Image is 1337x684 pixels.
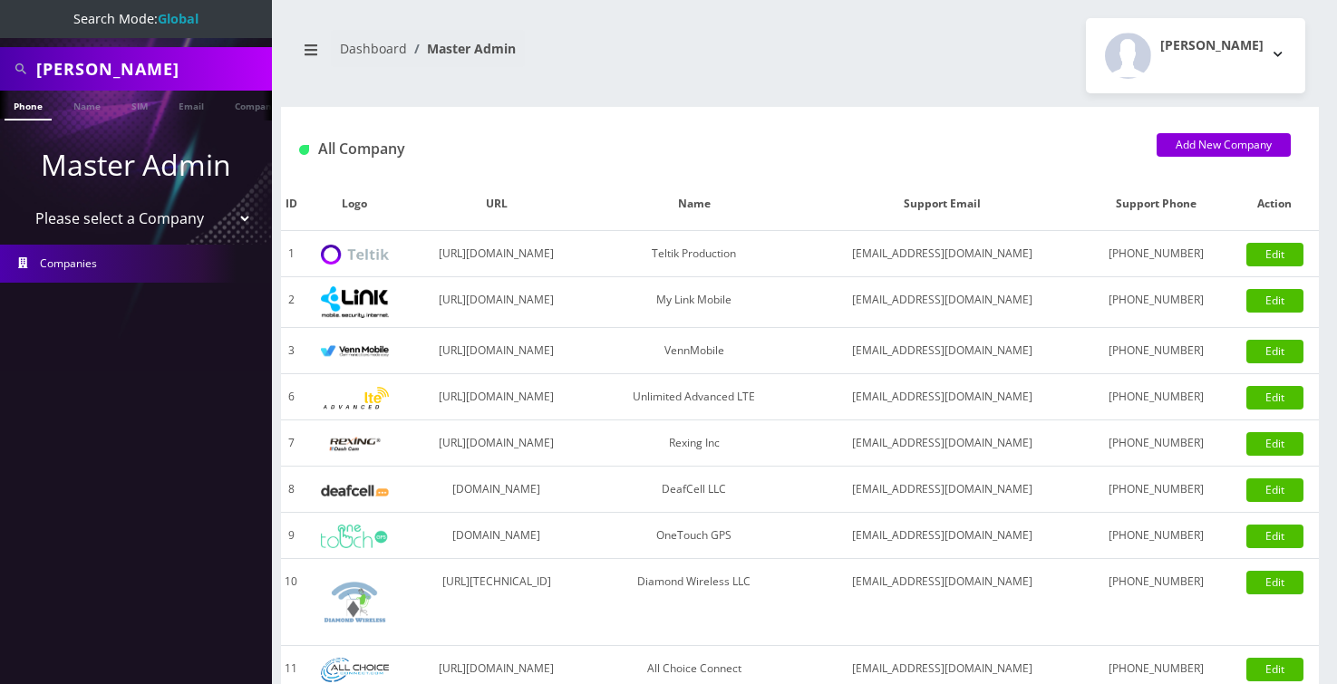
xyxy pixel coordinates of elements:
td: [URL][TECHNICAL_ID] [407,559,586,646]
td: [EMAIL_ADDRESS][DOMAIN_NAME] [802,328,1082,374]
h2: [PERSON_NAME] [1160,38,1264,53]
td: Unlimited Advanced LTE [586,374,802,420]
a: Edit [1246,571,1303,594]
td: [DOMAIN_NAME] [407,513,586,559]
td: Diamond Wireless LLC [586,559,802,646]
img: Teltik Production [321,245,389,265]
td: VennMobile [586,328,802,374]
a: Edit [1246,525,1303,548]
td: Rexing Inc [586,420,802,467]
td: [URL][DOMAIN_NAME] [407,277,586,328]
td: [DOMAIN_NAME] [407,467,586,513]
a: SIM [122,91,157,119]
a: Edit [1246,340,1303,363]
a: Add New Company [1157,133,1291,157]
img: Rexing Inc [321,436,389,453]
td: [EMAIL_ADDRESS][DOMAIN_NAME] [802,559,1082,646]
nav: breadcrumb [295,30,787,82]
a: Edit [1246,386,1303,409]
img: Unlimited Advanced LTE [321,387,389,409]
button: [PERSON_NAME] [1086,18,1305,93]
td: 10 [281,559,302,646]
td: [PHONE_NUMBER] [1082,559,1230,646]
a: Dashboard [340,40,407,57]
a: Company [226,91,286,119]
td: [EMAIL_ADDRESS][DOMAIN_NAME] [802,231,1082,277]
th: Name [586,178,802,231]
th: Action [1230,178,1319,231]
img: VennMobile [321,345,389,358]
a: Name [64,91,110,119]
td: [PHONE_NUMBER] [1082,420,1230,467]
td: [PHONE_NUMBER] [1082,374,1230,420]
th: Logo [302,178,407,231]
td: 2 [281,277,302,328]
td: My Link Mobile [586,277,802,328]
td: [PHONE_NUMBER] [1082,277,1230,328]
td: [PHONE_NUMBER] [1082,513,1230,559]
td: [EMAIL_ADDRESS][DOMAIN_NAME] [802,420,1082,467]
img: My Link Mobile [321,286,389,318]
td: 3 [281,328,302,374]
td: OneTouch GPS [586,513,802,559]
th: Support Email [802,178,1082,231]
th: URL [407,178,586,231]
img: DeafCell LLC [321,485,389,496]
a: Edit [1246,289,1303,313]
a: Edit [1246,658,1303,681]
td: 1 [281,231,302,277]
td: 6 [281,374,302,420]
strong: Global [158,10,199,27]
td: [PHONE_NUMBER] [1082,467,1230,513]
td: 7 [281,420,302,467]
span: Companies [40,255,97,271]
td: [URL][DOMAIN_NAME] [407,374,586,420]
td: Teltik Production [586,231,802,277]
td: 8 [281,467,302,513]
td: [EMAIL_ADDRESS][DOMAIN_NAME] [802,467,1082,513]
img: All Company [299,145,309,155]
img: All Choice Connect [321,658,389,682]
th: ID [281,178,302,231]
td: [PHONE_NUMBER] [1082,328,1230,374]
a: Phone [5,91,52,120]
th: Support Phone [1082,178,1230,231]
td: [EMAIL_ADDRESS][DOMAIN_NAME] [802,374,1082,420]
td: [URL][DOMAIN_NAME] [407,328,586,374]
img: Diamond Wireless LLC [321,568,389,636]
td: 9 [281,513,302,559]
h1: All Company [299,140,1129,158]
input: Search All Companies [36,52,267,86]
td: [EMAIL_ADDRESS][DOMAIN_NAME] [802,277,1082,328]
td: [URL][DOMAIN_NAME] [407,420,586,467]
img: OneTouch GPS [321,525,389,548]
a: Edit [1246,478,1303,502]
li: Master Admin [407,39,516,58]
td: [PHONE_NUMBER] [1082,231,1230,277]
a: Edit [1246,243,1303,266]
span: Search Mode: [73,10,199,27]
a: Edit [1246,432,1303,456]
td: DeafCell LLC [586,467,802,513]
td: [EMAIL_ADDRESS][DOMAIN_NAME] [802,513,1082,559]
td: [URL][DOMAIN_NAME] [407,231,586,277]
a: Email [170,91,213,119]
